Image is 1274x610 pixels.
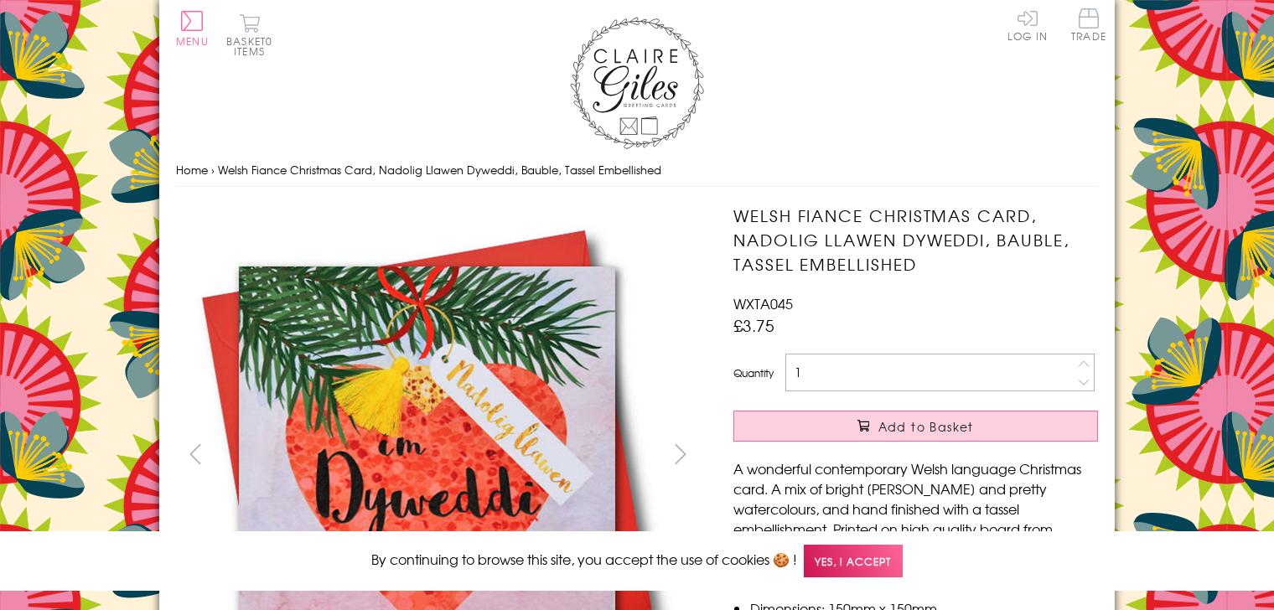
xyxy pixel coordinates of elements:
[733,458,1098,579] p: A wonderful contemporary Welsh language Christmas card. A mix of bright [PERSON_NAME] and pretty ...
[234,34,272,59] span: 0 items
[176,11,209,46] button: Menu
[733,204,1098,276] h1: Welsh Fiance Christmas Card, Nadolig Llawen Dyweddi, Bauble, Tassel Embellished
[176,153,1098,188] nav: breadcrumbs
[662,435,700,473] button: next
[1007,8,1048,41] a: Log In
[218,162,661,178] span: Welsh Fiance Christmas Card, Nadolig Llawen Dyweddi, Bauble, Tassel Embellished
[733,411,1098,442] button: Add to Basket
[1071,8,1106,44] a: Trade
[804,545,903,577] span: Yes, I accept
[878,418,974,435] span: Add to Basket
[211,162,215,178] span: ›
[226,13,272,56] button: Basket0 items
[1071,8,1106,41] span: Trade
[176,435,214,473] button: prev
[176,162,208,178] a: Home
[176,34,209,49] span: Menu
[733,365,774,380] label: Quantity
[733,293,793,313] span: WXTA045
[733,313,774,337] span: £3.75
[570,17,704,149] img: Claire Giles Greetings Cards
